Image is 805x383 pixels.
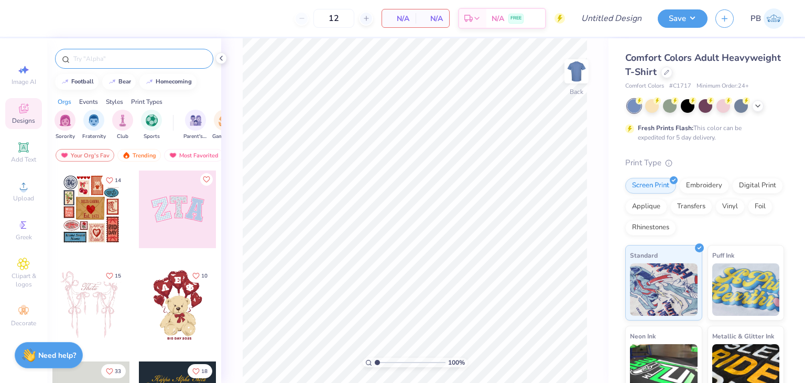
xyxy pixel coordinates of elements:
img: Club Image [117,114,128,126]
span: Neon Ink [630,331,656,342]
span: Puff Ink [712,250,734,261]
span: N/A [492,13,504,24]
img: Standard [630,263,698,316]
button: filter button [141,110,162,141]
span: FREE [510,15,521,22]
span: 10 [201,273,208,279]
button: Like [101,269,126,283]
div: Screen Print [625,178,676,194]
span: Image AI [12,78,36,86]
button: Save [658,9,708,28]
div: Embroidery [679,178,729,194]
span: Decorate [11,319,36,327]
div: Foil [748,199,773,215]
div: homecoming [156,79,192,84]
button: Like [200,173,213,186]
button: Like [101,364,126,378]
span: 15 [115,273,121,279]
span: # C1717 [669,82,691,91]
a: PB [750,8,784,29]
div: Back [570,87,583,97]
button: filter button [55,110,75,141]
button: filter button [82,110,106,141]
button: filter button [183,110,208,141]
div: filter for Game Day [212,110,236,141]
div: Your Org's Fav [56,149,114,162]
span: Club [117,133,128,141]
span: Greek [16,233,32,241]
input: Try "Alpha" [72,54,206,64]
span: N/A [388,13,409,24]
button: football [55,74,99,90]
span: N/A [422,13,443,24]
img: trend_line.gif [145,79,154,85]
span: 18 [201,369,208,374]
div: filter for Fraternity [82,110,106,141]
div: Digital Print [732,178,783,194]
span: PB [750,13,761,25]
div: Applique [625,199,667,215]
img: most_fav.gif [60,152,69,159]
img: trend_line.gif [61,79,69,85]
button: Like [188,364,212,378]
div: This color can be expedited for 5 day delivery. [638,123,767,142]
span: Upload [13,194,34,203]
div: filter for Sorority [55,110,75,141]
input: Untitled Design [573,8,650,29]
div: Print Types [131,97,162,107]
div: Transfers [670,199,712,215]
div: Print Type [625,157,784,169]
span: 100 % [448,358,465,367]
div: Orgs [58,97,71,107]
span: Game Day [212,133,236,141]
strong: Fresh Prints Flash: [638,124,693,132]
img: Preston Bowman [764,8,784,29]
span: 33 [115,369,121,374]
img: trend_line.gif [108,79,116,85]
strong: Need help? [38,350,76,360]
div: Vinyl [715,199,745,215]
img: Sorority Image [59,114,71,126]
button: filter button [112,110,133,141]
img: Sports Image [146,114,158,126]
span: Standard [630,250,658,261]
div: bear [118,79,131,84]
div: filter for Club [112,110,133,141]
img: most_fav.gif [169,152,177,159]
span: Minimum Order: 24 + [697,82,749,91]
span: Add Text [11,155,36,164]
input: – – [313,9,354,28]
div: football [71,79,94,84]
button: filter button [212,110,236,141]
div: Styles [106,97,123,107]
button: Like [188,269,212,283]
button: Like [101,173,126,187]
span: Metallic & Glitter Ink [712,331,774,342]
span: Sports [144,133,160,141]
div: Trending [117,149,161,162]
img: Back [566,61,587,82]
span: 14 [115,178,121,183]
span: Sorority [56,133,75,141]
span: Parent's Weekend [183,133,208,141]
span: Fraternity [82,133,106,141]
div: Rhinestones [625,220,676,236]
div: filter for Sports [141,110,162,141]
div: filter for Parent's Weekend [183,110,208,141]
div: Most Favorited [164,149,223,162]
img: Game Day Image [219,114,231,126]
span: Designs [12,116,35,125]
span: Comfort Colors Adult Heavyweight T-Shirt [625,51,781,78]
img: Parent's Weekend Image [190,114,202,126]
img: Puff Ink [712,263,780,316]
button: homecoming [139,74,197,90]
div: Events [79,97,98,107]
img: trending.gif [122,152,130,159]
img: Fraternity Image [88,114,100,126]
span: Comfort Colors [625,82,664,91]
button: bear [102,74,136,90]
span: Clipart & logos [5,272,42,289]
